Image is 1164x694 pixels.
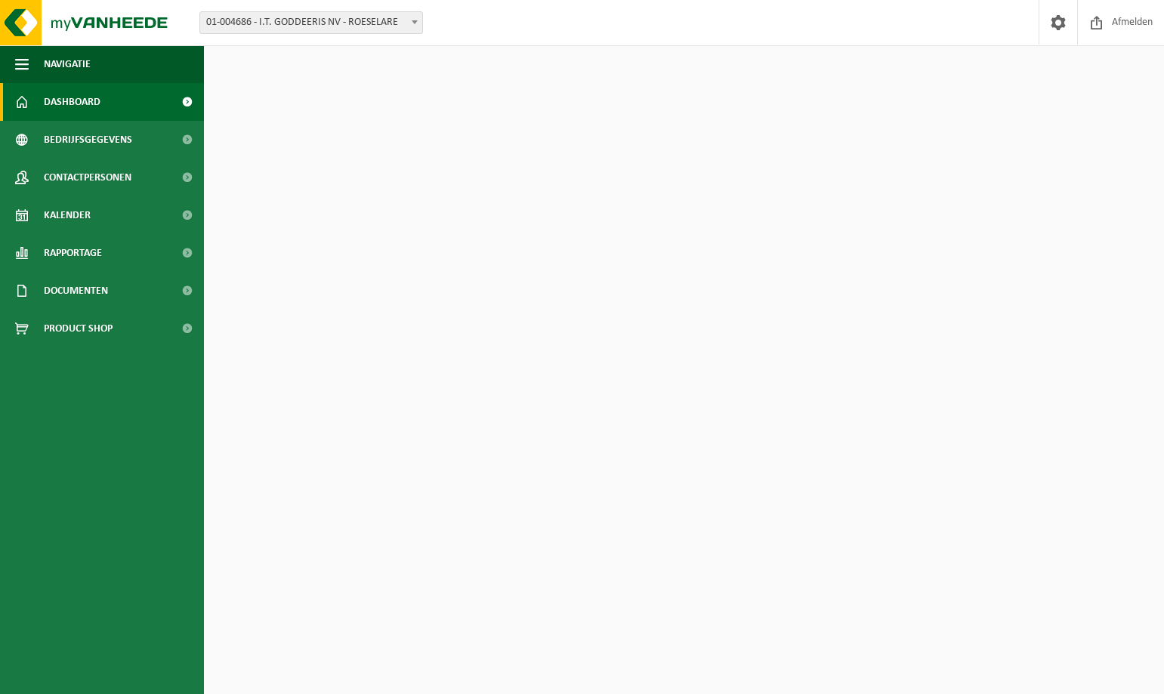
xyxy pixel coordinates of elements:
span: Kalender [44,196,91,234]
span: Dashboard [44,83,100,121]
span: 01-004686 - I.T. GODDEERIS NV - ROESELARE [200,12,422,33]
span: Bedrijfsgegevens [44,121,132,159]
span: Navigatie [44,45,91,83]
span: 01-004686 - I.T. GODDEERIS NV - ROESELARE [199,11,423,34]
span: Rapportage [44,234,102,272]
span: Contactpersonen [44,159,131,196]
span: Documenten [44,272,108,310]
span: Product Shop [44,310,113,347]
